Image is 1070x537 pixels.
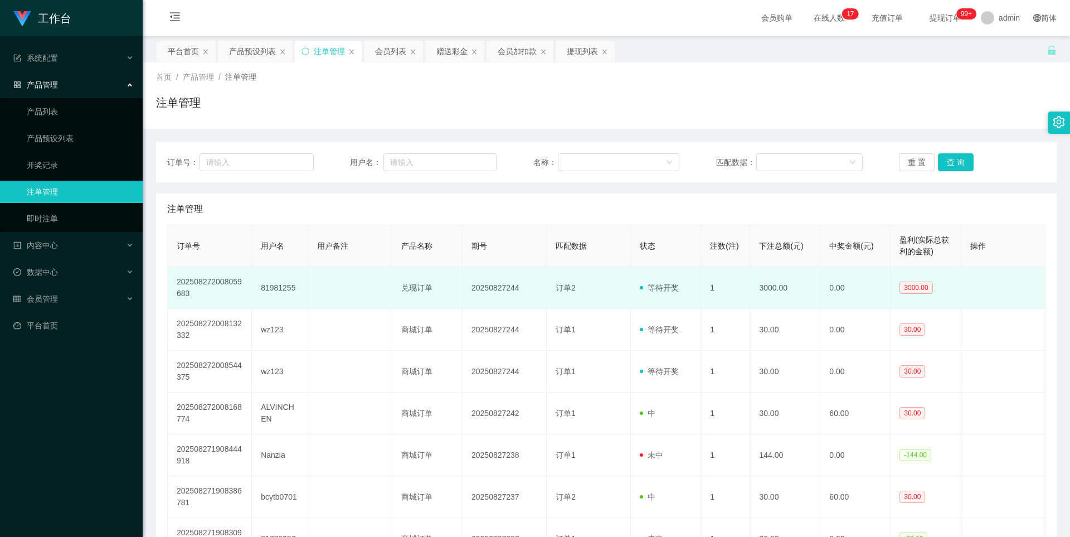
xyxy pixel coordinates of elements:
[850,8,854,20] p: 7
[177,241,200,250] span: 订单号
[279,49,286,55] i: 图标: close
[261,241,284,250] span: 用户名
[168,41,199,62] div: 平台首页
[168,351,252,393] td: 202508272008544375
[13,81,21,89] i: 图标: appstore-o
[348,49,355,55] i: 图标: close
[1047,45,1057,55] i: 图标: unlock
[13,315,134,337] a: 图标: dashboard平台首页
[808,14,850,22] span: 在线人数
[13,241,58,250] span: 内容中心
[13,13,71,22] a: 工作台
[156,72,172,81] span: 首页
[820,476,891,518] td: 60.00
[716,157,756,168] span: 匹配数据：
[401,241,432,250] span: 产品名称
[640,325,679,334] span: 等待开奖
[899,153,935,171] button: 重 置
[314,41,345,62] div: 注单管理
[167,157,200,168] span: 订单号：
[463,351,547,393] td: 20250827244
[556,283,576,292] span: 订单2
[640,409,655,418] span: 中
[13,295,21,303] i: 图标: table
[27,154,134,176] a: 开奖记录
[750,434,820,476] td: 144.00
[759,241,803,250] span: 下注总额(元)
[640,492,655,501] span: 中
[252,351,308,393] td: wz123
[13,241,21,249] i: 图标: profile
[392,267,463,309] td: 兑现订单
[168,309,252,351] td: 202508272008132332
[820,434,891,476] td: 0.00
[168,393,252,434] td: 202508272008168774
[13,54,21,62] i: 图标: form
[899,235,949,256] span: 盈利(实际总获利的金额)
[556,367,576,376] span: 订单1
[710,241,738,250] span: 注数(注)
[176,72,178,81] span: /
[168,476,252,518] td: 202508271908386781
[317,241,348,250] span: 用户备注
[750,476,820,518] td: 30.00
[252,309,308,351] td: wz123
[202,49,209,55] i: 图标: close
[252,434,308,476] td: Nanzia
[1053,116,1065,128] i: 图标: setting
[229,41,276,62] div: 产品预设列表
[13,268,58,277] span: 数据中心
[13,268,21,276] i: 图标: check-circle-o
[200,153,313,171] input: 请输入
[350,157,383,168] span: 用户名：
[640,283,679,292] span: 等待开奖
[938,153,974,171] button: 查 询
[27,207,134,230] a: 即时注单
[556,325,576,334] span: 订单1
[847,8,850,20] p: 1
[383,153,497,171] input: 请输入
[701,434,750,476] td: 1
[567,41,598,62] div: 提现列表
[640,241,655,250] span: 状态
[498,41,537,62] div: 会员加扣款
[463,434,547,476] td: 20250827238
[463,393,547,434] td: 20250827242
[820,309,891,351] td: 0.00
[556,451,576,459] span: 订单1
[252,393,308,434] td: ALVINCHEN
[252,267,308,309] td: 81981255
[225,72,256,81] span: 注单管理
[842,8,858,20] sup: 17
[13,54,58,62] span: 系统配置
[750,351,820,393] td: 30.00
[701,393,750,434] td: 1
[556,492,576,501] span: 订单2
[156,94,201,111] h1: 注单管理
[375,41,406,62] div: 会员列表
[436,41,468,62] div: 赠送彩金
[38,1,71,36] h1: 工作台
[533,157,558,168] span: 名称：
[1033,14,1041,22] i: 图标: global
[866,14,908,22] span: 充值订单
[640,367,679,376] span: 等待开奖
[556,409,576,418] span: 订单1
[701,309,750,351] td: 1
[463,267,547,309] td: 20250827244
[849,159,856,167] i: 图标: down
[392,434,463,476] td: 商城订单
[27,181,134,203] a: 注单管理
[463,309,547,351] td: 20250827244
[820,351,891,393] td: 0.00
[27,100,134,123] a: 产品列表
[666,159,673,167] i: 图标: down
[168,434,252,476] td: 202508271908444918
[13,80,58,89] span: 产品管理
[899,491,925,503] span: 30.00
[27,127,134,149] a: 产品预设列表
[392,476,463,518] td: 商城订单
[750,267,820,309] td: 3000.00
[183,72,214,81] span: 产品管理
[750,309,820,351] td: 30.00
